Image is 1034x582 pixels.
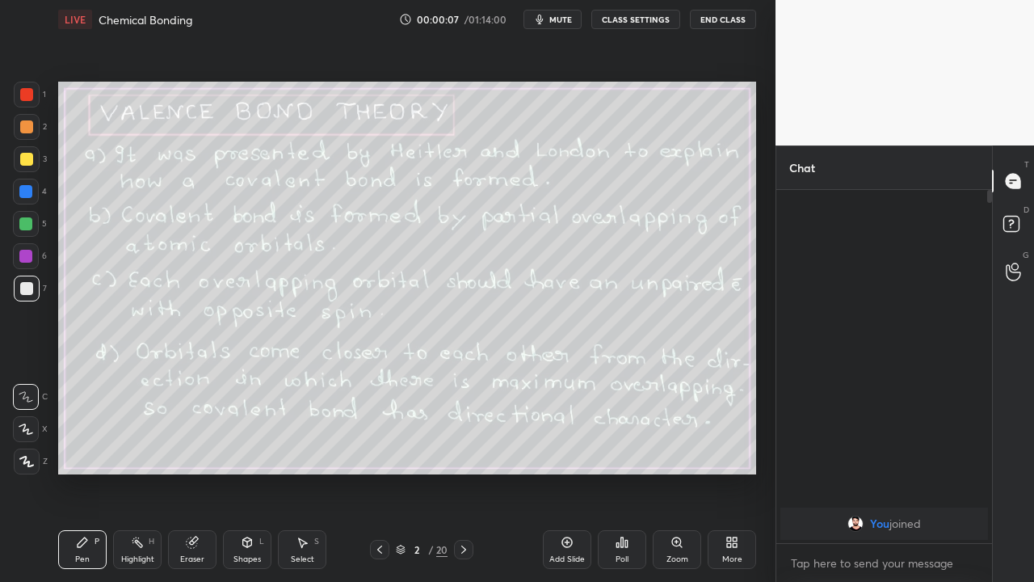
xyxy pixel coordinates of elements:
[847,516,864,532] img: 66874679623d4816b07f54b5b4078b8d.jpg
[14,146,47,172] div: 3
[1023,204,1029,216] p: D
[291,555,314,563] div: Select
[523,10,582,29] button: mute
[1024,158,1029,171] p: T
[870,517,889,530] span: You
[259,538,264,546] div: L
[13,179,47,205] div: 4
[616,555,628,563] div: Poll
[591,10,680,29] button: CLASS SETTINGS
[75,555,90,563] div: Pen
[690,10,756,29] button: End Class
[233,555,261,563] div: Shapes
[13,384,48,410] div: C
[314,538,319,546] div: S
[14,82,46,108] div: 1
[14,114,47,140] div: 2
[776,504,992,543] div: grid
[889,517,921,530] span: joined
[14,276,47,302] div: 7
[776,146,828,189] p: Chat
[666,555,688,563] div: Zoom
[436,542,448,557] div: 20
[13,416,48,442] div: X
[428,545,433,555] div: /
[58,10,92,29] div: LIVE
[1023,249,1029,261] p: G
[14,449,48,474] div: Z
[722,555,742,563] div: More
[180,555,204,563] div: Eraser
[13,211,47,237] div: 5
[549,14,572,25] span: mute
[549,555,585,563] div: Add Slide
[121,555,154,563] div: Highlight
[149,538,154,546] div: H
[409,545,425,555] div: 2
[99,12,192,27] h4: Chemical Bonding
[95,538,99,546] div: P
[13,243,47,269] div: 6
